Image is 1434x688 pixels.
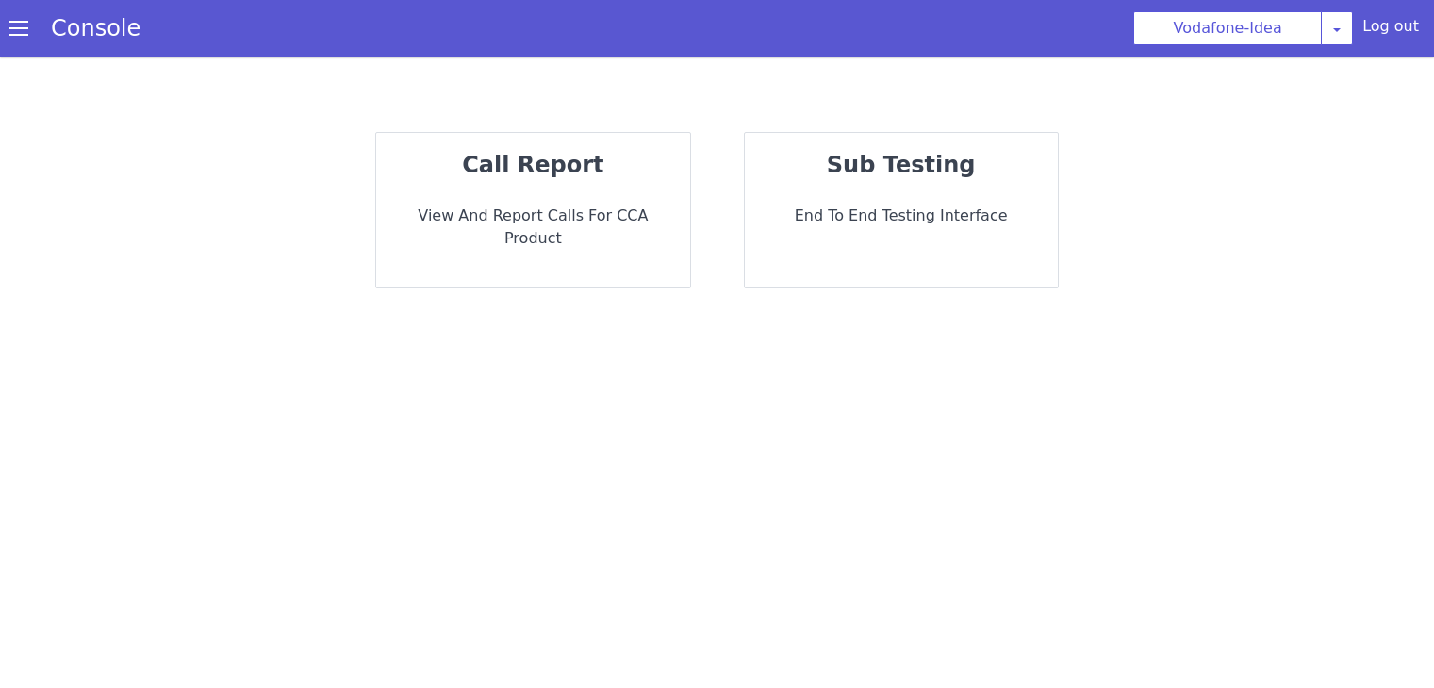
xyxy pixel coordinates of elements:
[827,152,976,178] strong: sub testing
[462,152,603,178] strong: call report
[760,205,1043,227] p: End to End Testing Interface
[28,15,163,41] a: Console
[1362,15,1419,45] div: Log out
[391,205,674,250] p: View and report calls for CCA Product
[1133,11,1322,45] button: Vodafone-Idea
